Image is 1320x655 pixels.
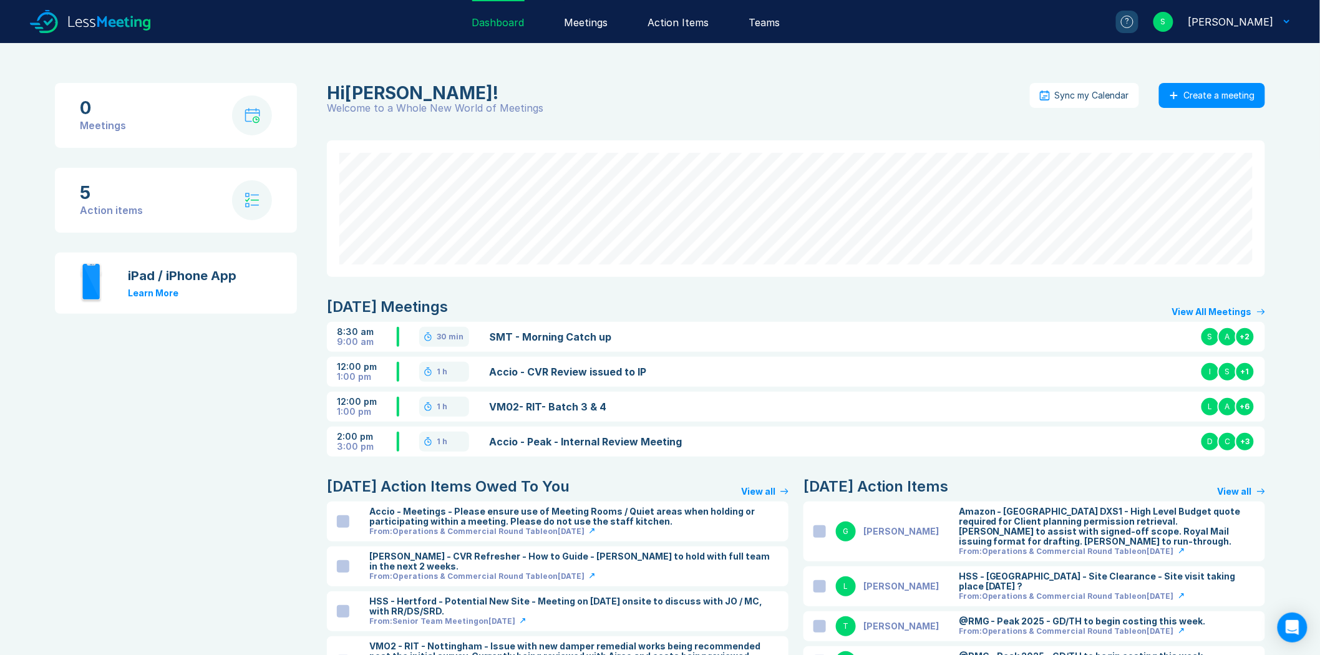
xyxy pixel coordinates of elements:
div: HSS - Hertford - Potential New Site - Meeting on [DATE] onsite to discuss with JO / MC, with RR/D... [369,596,779,616]
div: Amazon - [GEOGRAPHIC_DATA] DXS1 - High Level Budget quote required for Client planning permission... [959,507,1255,546]
div: A [1218,327,1238,347]
div: From: Operations & Commercial Round Table on [DATE] [959,591,1174,601]
div: I [1200,362,1220,382]
a: View All Meetings [1172,307,1265,317]
div: S [1153,12,1173,32]
div: iPad / iPhone App [128,268,236,283]
div: D [1200,432,1220,452]
a: ? [1101,11,1138,33]
a: Accio - CVR Review issued to IP [489,364,795,379]
div: From: Operations & Commercial Round Table on [DATE] [959,546,1174,556]
img: check-list.svg [245,193,260,208]
div: L [836,576,856,596]
a: VM02- RIT- Batch 3 & 4 [489,399,795,414]
div: View All Meetings [1172,307,1252,317]
div: 12:00 pm [337,397,397,407]
div: Welcome to a Whole New World of Meetings [327,103,1030,113]
div: 2:00 pm [337,432,397,442]
div: Sync my Calendar [1055,90,1129,100]
a: SMT - Morning Catch up [489,329,795,344]
div: L [1200,397,1220,417]
div: T [836,616,856,636]
div: [PERSON_NAME] [863,581,939,591]
div: Create a meeting [1184,90,1255,100]
div: Meetings [80,118,126,133]
img: calendar-with-clock.svg [245,108,260,124]
div: [DATE] Meetings [327,297,448,317]
div: @RMG - Peak 2025 - GD/TH to begin costing this week. [959,616,1206,626]
div: From: Operations & Commercial Round Table on [DATE] [959,626,1174,636]
div: HSS - [GEOGRAPHIC_DATA] - Site Clearance - Site visit taking place [DATE] ? [959,571,1255,591]
div: 1:00 pm [337,407,397,417]
div: 0 [80,98,126,118]
div: 9:00 am [337,337,397,347]
div: S [1200,327,1220,347]
a: Learn More [128,288,178,298]
div: [DATE] Action Items [803,477,948,497]
div: + 6 [1235,397,1255,417]
a: View all [1218,487,1265,497]
div: [PERSON_NAME] [863,526,939,536]
div: C [1218,432,1238,452]
button: Create a meeting [1159,83,1265,108]
div: [PERSON_NAME] - CVR Refresher - How to Guide - [PERSON_NAME] to hold with full team in the next 2... [369,551,779,571]
div: View all [741,487,775,497]
div: + 3 [1235,432,1255,452]
div: From: Operations & Commercial Round Table on [DATE] [369,571,585,581]
div: ? [1121,16,1133,28]
div: 5 [80,183,143,203]
div: 1 h [437,437,447,447]
div: Open Intercom Messenger [1278,613,1308,643]
div: + 2 [1235,327,1255,347]
div: + 1 [1235,362,1255,382]
a: Accio - Peak - Internal Review Meeting [489,434,795,449]
div: 30 min [437,332,463,342]
div: From: Senior Team Meeting on [DATE] [369,616,515,626]
a: View all [741,487,789,497]
div: Action items [80,203,143,218]
div: View all [1218,487,1252,497]
div: 1 h [437,367,447,377]
div: Scott Drewery [327,83,1022,103]
img: iphone.svg [80,263,103,304]
div: A [1218,397,1238,417]
div: Scott Drewery [1188,14,1274,29]
div: 3:00 pm [337,442,397,452]
div: Accio - Meetings - Please ensure use of Meeting Rooms / Quiet areas when holding or participating... [369,507,779,526]
div: 8:30 am [337,327,397,337]
div: 12:00 pm [337,362,397,372]
div: [DATE] Action Items Owed To You [327,477,570,497]
div: 1:00 pm [337,372,397,382]
div: [PERSON_NAME] [863,621,939,631]
div: 1 h [437,402,447,412]
button: Sync my Calendar [1030,83,1139,108]
div: From: Operations & Commercial Round Table on [DATE] [369,526,585,536]
div: G [836,522,856,541]
div: S [1218,362,1238,382]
